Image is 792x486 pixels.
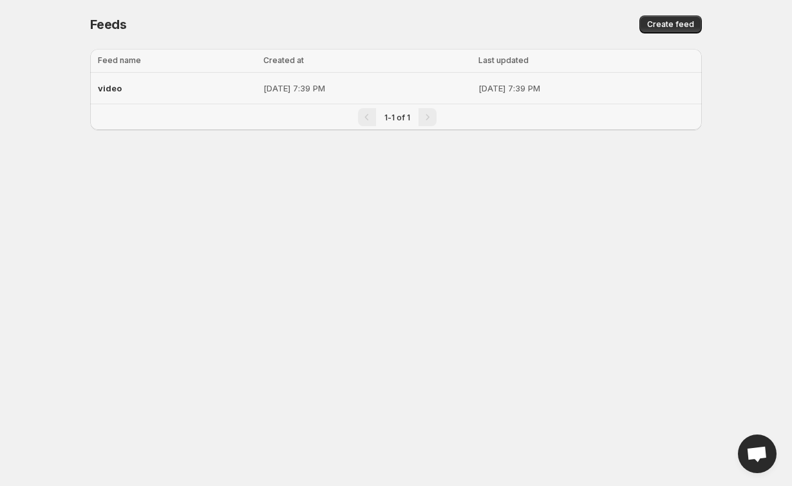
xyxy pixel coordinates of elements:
span: Feed name [98,55,141,65]
p: [DATE] 7:39 PM [478,82,694,95]
span: Feeds [90,17,127,32]
button: Create feed [639,15,702,33]
span: Created at [263,55,304,65]
span: 1-1 of 1 [384,113,410,122]
span: Last updated [478,55,529,65]
span: Create feed [647,19,694,30]
p: [DATE] 7:39 PM [263,82,471,95]
nav: Pagination [90,104,702,130]
span: video [98,83,122,93]
div: Open chat [738,435,777,473]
